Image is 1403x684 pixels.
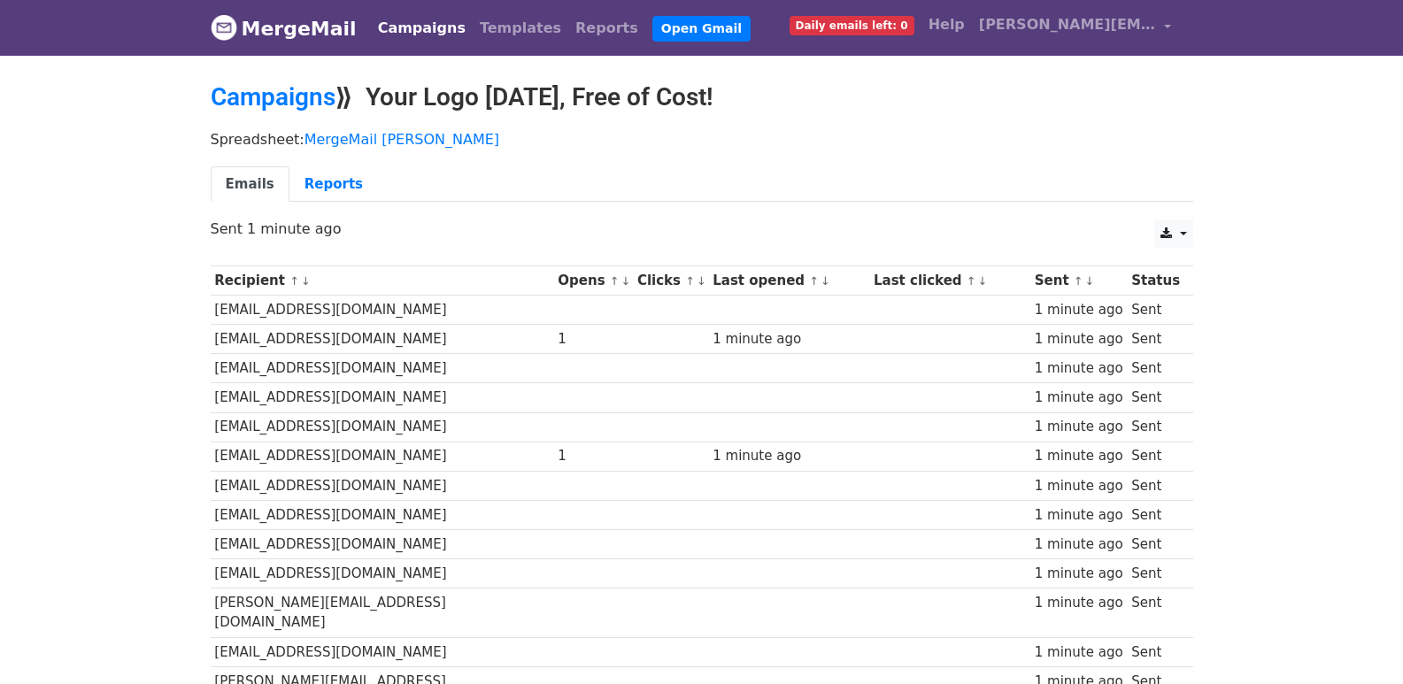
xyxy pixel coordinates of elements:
[289,274,299,288] a: ↑
[211,500,554,529] td: [EMAIL_ADDRESS][DOMAIN_NAME]
[1035,329,1123,350] div: 1 minute ago
[211,296,554,325] td: [EMAIL_ADDRESS][DOMAIN_NAME]
[610,274,620,288] a: ↑
[211,166,289,203] a: Emails
[554,266,634,296] th: Opens
[211,529,554,558] td: [EMAIL_ADDRESS][DOMAIN_NAME]
[558,329,628,350] div: 1
[697,274,706,288] a: ↓
[978,274,988,288] a: ↓
[1085,274,1095,288] a: ↓
[211,10,357,47] a: MergeMail
[473,11,568,46] a: Templates
[1127,354,1183,383] td: Sent
[1127,559,1183,588] td: Sent
[211,130,1193,149] p: Spreadsheet:
[790,16,914,35] span: Daily emails left: 0
[1035,300,1123,320] div: 1 minute ago
[652,16,751,42] a: Open Gmail
[1127,500,1183,529] td: Sent
[1035,388,1123,408] div: 1 minute ago
[685,274,695,288] a: ↑
[1127,296,1183,325] td: Sent
[782,7,921,42] a: Daily emails left: 0
[211,412,554,442] td: [EMAIL_ADDRESS][DOMAIN_NAME]
[211,442,554,471] td: [EMAIL_ADDRESS][DOMAIN_NAME]
[1035,476,1123,496] div: 1 minute ago
[713,329,865,350] div: 1 minute ago
[211,637,554,666] td: [EMAIL_ADDRESS][DOMAIN_NAME]
[1074,274,1083,288] a: ↑
[1127,412,1183,442] td: Sent
[211,588,554,638] td: [PERSON_NAME][EMAIL_ADDRESS][DOMAIN_NAME]
[371,11,473,46] a: Campaigns
[809,274,819,288] a: ↑
[1035,642,1123,663] div: 1 minute ago
[211,325,554,354] td: [EMAIL_ADDRESS][DOMAIN_NAME]
[821,274,830,288] a: ↓
[211,354,554,383] td: [EMAIL_ADDRESS][DOMAIN_NAME]
[1035,593,1123,613] div: 1 minute ago
[211,266,554,296] th: Recipient
[1030,266,1127,296] th: Sent
[972,7,1179,49] a: [PERSON_NAME][EMAIL_ADDRESS][DOMAIN_NAME]
[211,82,335,111] a: Campaigns
[1127,266,1183,296] th: Status
[1035,446,1123,466] div: 1 minute ago
[1035,417,1123,437] div: 1 minute ago
[869,266,1030,296] th: Last clicked
[304,131,499,148] a: MergeMail [PERSON_NAME]
[621,274,631,288] a: ↓
[633,266,708,296] th: Clicks
[1127,471,1183,500] td: Sent
[568,11,645,46] a: Reports
[1035,505,1123,526] div: 1 minute ago
[1127,383,1183,412] td: Sent
[708,266,869,296] th: Last opened
[211,559,554,588] td: [EMAIL_ADDRESS][DOMAIN_NAME]
[301,274,311,288] a: ↓
[1127,637,1183,666] td: Sent
[1127,442,1183,471] td: Sent
[558,446,628,466] div: 1
[289,166,378,203] a: Reports
[211,14,237,41] img: MergeMail logo
[967,274,976,288] a: ↑
[713,446,865,466] div: 1 minute ago
[211,471,554,500] td: [EMAIL_ADDRESS][DOMAIN_NAME]
[1127,588,1183,638] td: Sent
[1035,564,1123,584] div: 1 minute ago
[1127,325,1183,354] td: Sent
[1035,358,1123,379] div: 1 minute ago
[1035,534,1123,555] div: 1 minute ago
[979,14,1156,35] span: [PERSON_NAME][EMAIL_ADDRESS][DOMAIN_NAME]
[1127,529,1183,558] td: Sent
[211,82,1193,112] h2: ⟫ Your Logo [DATE], Free of Cost!
[211,219,1193,238] p: Sent 1 minute ago
[211,383,554,412] td: [EMAIL_ADDRESS][DOMAIN_NAME]
[921,7,972,42] a: Help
